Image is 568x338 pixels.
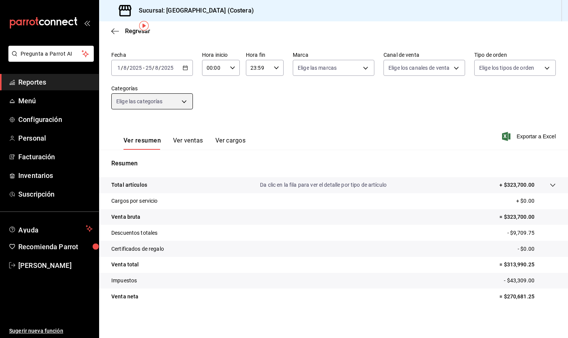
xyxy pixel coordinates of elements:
[133,6,254,15] h3: Sucursal: [GEOGRAPHIC_DATA] (Costera)
[18,77,93,87] span: Reportes
[111,27,150,35] button: Regresar
[18,189,93,199] span: Suscripción
[260,181,387,189] p: Da clic en la fila para ver el detalle por tipo de artículo
[18,170,93,181] span: Inventarios
[383,52,465,58] label: Canal de venta
[159,65,161,71] span: /
[111,277,137,285] p: Impuestos
[21,50,82,58] span: Pregunta a Parrot AI
[145,65,152,71] input: --
[504,277,556,285] p: - $43,309.00
[84,20,90,26] button: open_drawer_menu
[124,137,245,150] div: navigation tabs
[143,65,144,71] span: -
[5,55,94,63] a: Pregunta a Parrot AI
[499,181,534,189] p: + $323,700.00
[18,152,93,162] span: Facturación
[152,65,154,71] span: /
[293,52,374,58] label: Marca
[111,213,140,221] p: Venta bruta
[124,137,161,150] button: Ver resumen
[173,137,203,150] button: Ver ventas
[116,98,163,105] span: Elige las categorías
[298,64,337,72] span: Elige las marcas
[18,96,93,106] span: Menú
[516,197,556,205] p: + $0.00
[499,293,556,301] p: = $270,681.25
[18,114,93,125] span: Configuración
[155,65,159,71] input: --
[202,52,240,58] label: Hora inicio
[123,65,127,71] input: --
[111,197,158,205] p: Cargos por servicio
[499,261,556,269] p: = $313,990.25
[121,65,123,71] span: /
[111,52,193,58] label: Fecha
[18,242,93,252] span: Recomienda Parrot
[18,133,93,143] span: Personal
[18,224,83,233] span: Ayuda
[8,46,94,62] button: Pregunta a Parrot AI
[215,137,246,150] button: Ver cargos
[246,52,284,58] label: Hora fin
[111,159,556,168] p: Resumen
[111,86,193,91] label: Categorías
[18,260,93,271] span: [PERSON_NAME]
[9,327,93,335] span: Sugerir nueva función
[479,64,534,72] span: Elige los tipos de orden
[111,261,139,269] p: Venta total
[518,245,556,253] p: - $0.00
[161,65,174,71] input: ----
[388,64,449,72] span: Elige los canales de venta
[111,293,138,301] p: Venta neta
[125,27,150,35] span: Regresar
[129,65,142,71] input: ----
[111,245,164,253] p: Certificados de regalo
[504,132,556,141] button: Exportar a Excel
[499,213,556,221] p: = $323,700.00
[111,229,157,237] p: Descuentos totales
[474,52,556,58] label: Tipo de orden
[139,21,149,30] img: Tooltip marker
[507,229,556,237] p: - $9,709.75
[111,181,147,189] p: Total artículos
[127,65,129,71] span: /
[117,65,121,71] input: --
